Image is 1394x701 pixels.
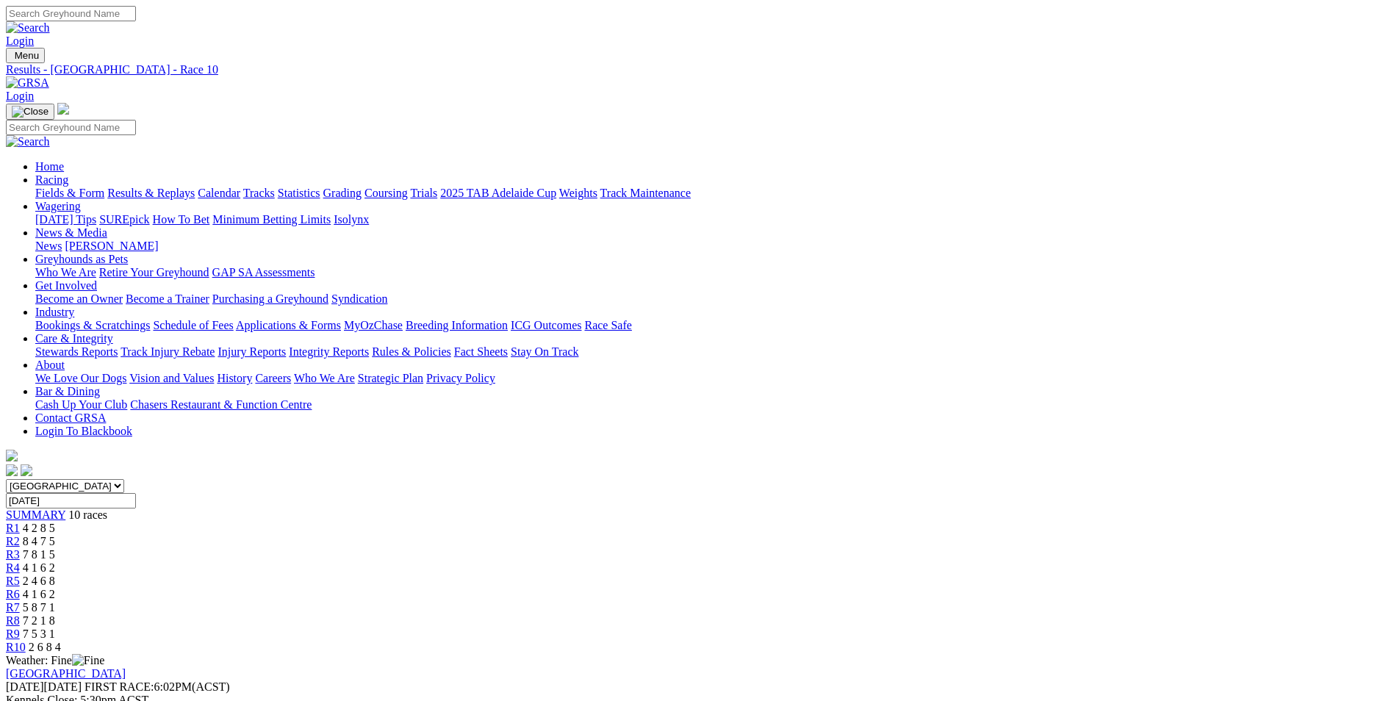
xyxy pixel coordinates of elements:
img: Fine [72,654,104,667]
a: Care & Integrity [35,332,113,345]
div: Greyhounds as Pets [35,266,1388,279]
a: Injury Reports [218,345,286,358]
img: Search [6,21,50,35]
a: ICG Outcomes [511,319,581,331]
span: [DATE] [6,680,44,693]
a: R7 [6,601,20,614]
span: 4 2 8 5 [23,522,55,534]
a: Racing [35,173,68,186]
a: News & Media [35,226,107,239]
span: Menu [15,50,39,61]
a: Trials [410,187,437,199]
a: R8 [6,614,20,627]
a: Fields & Form [35,187,104,199]
a: Syndication [331,292,387,305]
a: Calendar [198,187,240,199]
a: Track Injury Rebate [121,345,215,358]
a: Integrity Reports [289,345,369,358]
div: Wagering [35,213,1388,226]
a: Rules & Policies [372,345,451,358]
img: twitter.svg [21,464,32,476]
a: R1 [6,522,20,534]
a: Become a Trainer [126,292,209,305]
a: Who We Are [294,372,355,384]
a: Cash Up Your Club [35,398,127,411]
span: 6:02PM(ACST) [85,680,230,693]
div: Bar & Dining [35,398,1388,411]
a: Isolynx [334,213,369,226]
a: GAP SA Assessments [212,266,315,278]
a: R4 [6,561,20,574]
a: 2025 TAB Adelaide Cup [440,187,556,199]
a: Get Involved [35,279,97,292]
a: Contact GRSA [35,411,106,424]
a: Greyhounds as Pets [35,253,128,265]
a: [DATE] Tips [35,213,96,226]
a: Grading [323,187,362,199]
div: Get Involved [35,292,1388,306]
a: Industry [35,306,74,318]
a: Schedule of Fees [153,319,233,331]
img: Search [6,135,50,148]
a: MyOzChase [344,319,403,331]
a: Retire Your Greyhound [99,266,209,278]
span: 2 6 8 4 [29,641,61,653]
input: Search [6,6,136,21]
img: logo-grsa-white.png [6,450,18,461]
a: Breeding Information [406,319,508,331]
a: Who We Are [35,266,96,278]
div: Racing [35,187,1388,200]
a: Bar & Dining [35,385,100,398]
span: 2 4 6 8 [23,575,55,587]
a: Minimum Betting Limits [212,213,331,226]
span: 7 5 3 1 [23,628,55,640]
a: Track Maintenance [600,187,691,199]
img: logo-grsa-white.png [57,103,69,115]
a: Race Safe [584,319,631,331]
div: Care & Integrity [35,345,1388,359]
input: Select date [6,493,136,508]
img: GRSA [6,76,49,90]
span: 8 4 7 5 [23,535,55,547]
a: Results - [GEOGRAPHIC_DATA] - Race 10 [6,63,1388,76]
a: R10 [6,641,26,653]
span: SUMMARY [6,508,65,521]
div: News & Media [35,240,1388,253]
a: R3 [6,548,20,561]
span: 7 8 1 5 [23,548,55,561]
a: We Love Our Dogs [35,372,126,384]
a: How To Bet [153,213,210,226]
img: Close [12,106,48,118]
button: Toggle navigation [6,104,54,120]
span: FIRST RACE: [85,680,154,693]
a: Stewards Reports [35,345,118,358]
span: 5 8 7 1 [23,601,55,614]
a: R9 [6,628,20,640]
a: SUREpick [99,213,149,226]
a: Statistics [278,187,320,199]
a: Login [6,35,34,47]
span: [DATE] [6,680,82,693]
a: Stay On Track [511,345,578,358]
a: Strategic Plan [358,372,423,384]
span: Weather: Fine [6,654,104,666]
a: News [35,240,62,252]
span: R5 [6,575,20,587]
a: R2 [6,535,20,547]
span: R6 [6,588,20,600]
a: Become an Owner [35,292,123,305]
div: About [35,372,1388,385]
button: Toggle navigation [6,48,45,63]
a: Vision and Values [129,372,214,384]
a: Fact Sheets [454,345,508,358]
a: Purchasing a Greyhound [212,292,328,305]
a: Bookings & Scratchings [35,319,150,331]
a: Weights [559,187,597,199]
a: History [217,372,252,384]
